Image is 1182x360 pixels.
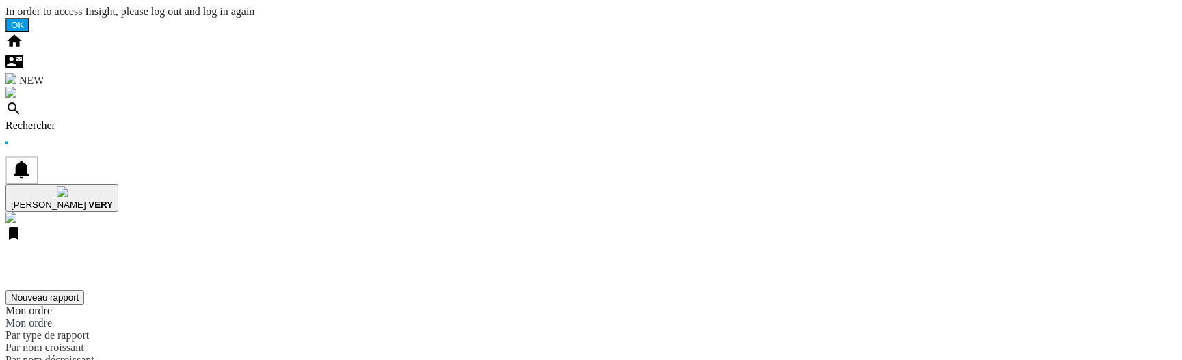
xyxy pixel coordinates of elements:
a: Aller sur wiser.com [5,213,16,225]
div: WiseCard [5,73,1177,87]
div: Alertes [5,87,1177,100]
img: profile.jpg [57,186,68,197]
div: Mon ordre [5,305,1177,317]
button: [PERSON_NAME] VERY [5,184,118,212]
h2: Mes rapports [5,258,1177,277]
img: alerts-logo.svg [5,87,16,98]
span: NEW [19,74,44,86]
span: [PERSON_NAME] [11,199,86,210]
div: In order to access Insight, please log out and log in again [5,5,1177,18]
div: Nous contacter [5,53,1177,73]
img: wiser-w-icon-blue.png [5,212,16,223]
div: Accueil [5,32,1177,53]
div: Par nom croissant [5,342,1177,354]
div: Rechercher [5,120,1177,132]
div: Par type de rapport [5,329,1177,342]
button: Nouveau rapport [5,290,84,305]
b: VERY [88,199,113,210]
button: 0 notification [5,156,38,184]
div: Mon ordre [5,317,1177,329]
img: wise-card.svg [5,73,16,84]
button: OK [5,18,29,32]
